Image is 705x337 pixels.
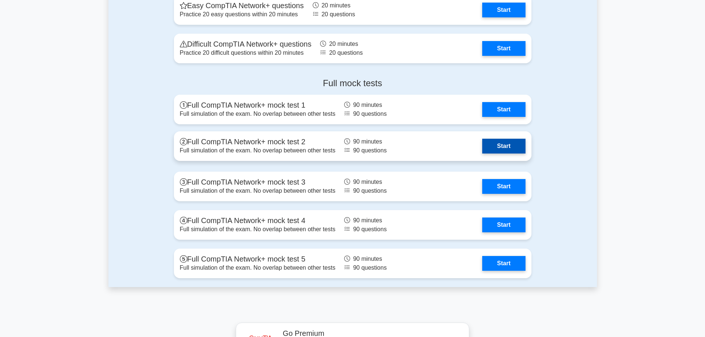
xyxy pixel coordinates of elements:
[482,256,525,271] a: Start
[482,179,525,194] a: Start
[174,78,531,89] h4: Full mock tests
[482,3,525,17] a: Start
[482,139,525,154] a: Start
[482,102,525,117] a: Start
[482,218,525,232] a: Start
[482,41,525,56] a: Start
